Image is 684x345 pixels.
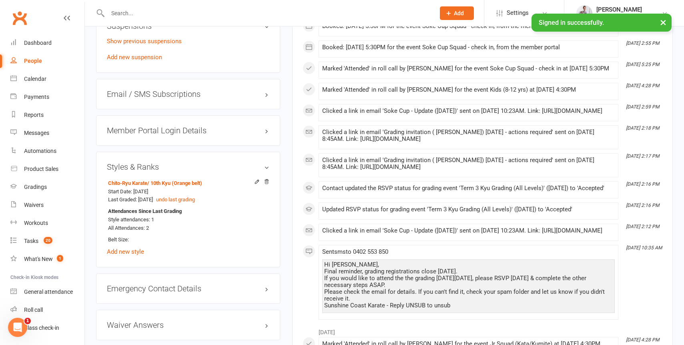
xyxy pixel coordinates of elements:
h3: Emergency Contact Details [107,284,269,293]
span: Belt Size: [108,237,129,243]
div: Tasks [24,238,38,244]
a: Clubworx [10,8,30,28]
strong: Attendances Since Last Grading [108,207,182,216]
div: People [24,58,42,64]
div: Clicked a link in email 'Soke Cup - Update ([DATE])' sent on [DATE] 10:23AM. Link: [URL][DOMAIN_N... [322,227,615,234]
a: Messages [10,124,84,142]
div: Product Sales [24,166,58,172]
input: Search... [105,8,429,19]
button: × [656,14,670,31]
a: Payments [10,88,84,106]
i: [DATE] 10:35 AM [626,245,662,251]
div: Gradings [24,184,47,190]
div: Dashboard [24,40,52,46]
div: Automations [24,148,56,154]
i: [DATE] 2:59 PM [626,104,659,110]
li: [DATE] [303,324,662,337]
h3: Styles & Ranks [107,162,269,171]
a: Workouts [10,214,84,232]
img: thumb_image1623729628.png [576,5,592,21]
div: Class check-in [24,325,59,331]
a: Chito-Ryu Karate [108,180,202,186]
a: Gradings [10,178,84,196]
a: Class kiosk mode [10,319,84,337]
a: Reports [10,106,84,124]
div: What's New [24,256,53,262]
div: Booked: [DATE] 5:30PM for the event Soke Cup Squad - check in, from the member portal [322,44,615,51]
a: Calendar [10,70,84,88]
a: Add new suspension [107,54,162,61]
span: / 10th Kyu (Orange belt) [147,180,202,186]
i: [DATE] 2:17 PM [626,153,659,159]
div: Marked 'Attended' in roll call by [PERSON_NAME] for the event Kids (8-12 yrs) at [DATE] 4:30PM [322,86,615,93]
span: 20 [44,237,52,244]
div: Clicked a link in email 'Soke Cup - Update ([DATE])' sent on [DATE] 10:23AM. Link: [URL][DOMAIN_N... [322,108,615,114]
div: Reports [24,112,44,118]
span: Sent sms to 0402 553 850 [322,248,388,255]
h3: Waiver Answers [107,321,269,329]
span: All Attendances: 2 [108,225,149,231]
div: [PERSON_NAME] [596,6,653,13]
i: [DATE] 4:28 PM [626,337,659,343]
div: General attendance [24,289,73,295]
div: Payments [24,94,49,100]
div: Waivers [24,202,44,208]
div: Updated RSVP status for grading event 'Term 3 Kyu Grading (All Levels)' ([DATE]) to 'Accepted' [322,206,615,213]
i: [DATE] 2:55 PM [626,40,659,46]
iframe: Intercom live chat [8,318,27,337]
div: Hi [PERSON_NAME], Final reminder, grading registrations close [DATE]. If you would like to attend... [324,261,613,309]
i: [DATE] 2:18 PM [626,125,659,131]
i: [DATE] 5:25 PM [626,62,659,67]
span: Start Date: [DATE] [108,189,148,195]
button: undo last grading [156,196,195,204]
div: Clicked a link in email 'Grading invitation ( [PERSON_NAME]) [DATE] - actions required' sent on [... [322,157,615,170]
div: Sunshine Coast Karate [596,13,653,20]
a: Waivers [10,196,84,214]
div: Calendar [24,76,46,82]
a: Dashboard [10,34,84,52]
a: Add new style [107,248,144,255]
div: Workouts [24,220,48,226]
span: 1 [24,318,31,324]
span: Style attendances: 1 [108,217,154,223]
h3: Email / SMS Subscriptions [107,90,269,98]
span: Add [454,10,464,16]
a: People [10,52,84,70]
a: General attendance kiosk mode [10,283,84,301]
i: [DATE] 2:12 PM [626,224,659,229]
div: Contact updated the RSVP status for grading event 'Term 3 Kyu Grading (All Levels)' ([DATE]) to '... [322,185,615,192]
a: Product Sales [10,160,84,178]
div: Roll call [24,307,43,313]
div: Marked 'Attended' in roll call by [PERSON_NAME] for the event Soke Cup Squad - check in at [DATE]... [322,65,615,72]
span: Last Graded: [DATE] [108,197,153,203]
div: Messages [24,130,49,136]
i: [DATE] 4:28 PM [626,83,659,88]
a: Show previous suspensions [107,38,182,45]
h3: Member Portal Login Details [107,126,269,135]
i: [DATE] 2:16 PM [626,181,659,187]
i: [DATE] 2:16 PM [626,203,659,208]
button: Add [440,6,474,20]
span: Settings [507,4,529,22]
div: Clicked a link in email 'Grading invitation ( [PERSON_NAME]) [DATE] - actions required' sent on [... [322,129,615,142]
a: Tasks 20 [10,232,84,250]
a: Automations [10,142,84,160]
a: What's New1 [10,250,84,268]
span: 1 [57,255,63,262]
a: Roll call [10,301,84,319]
span: Signed in successfully. [539,19,604,26]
